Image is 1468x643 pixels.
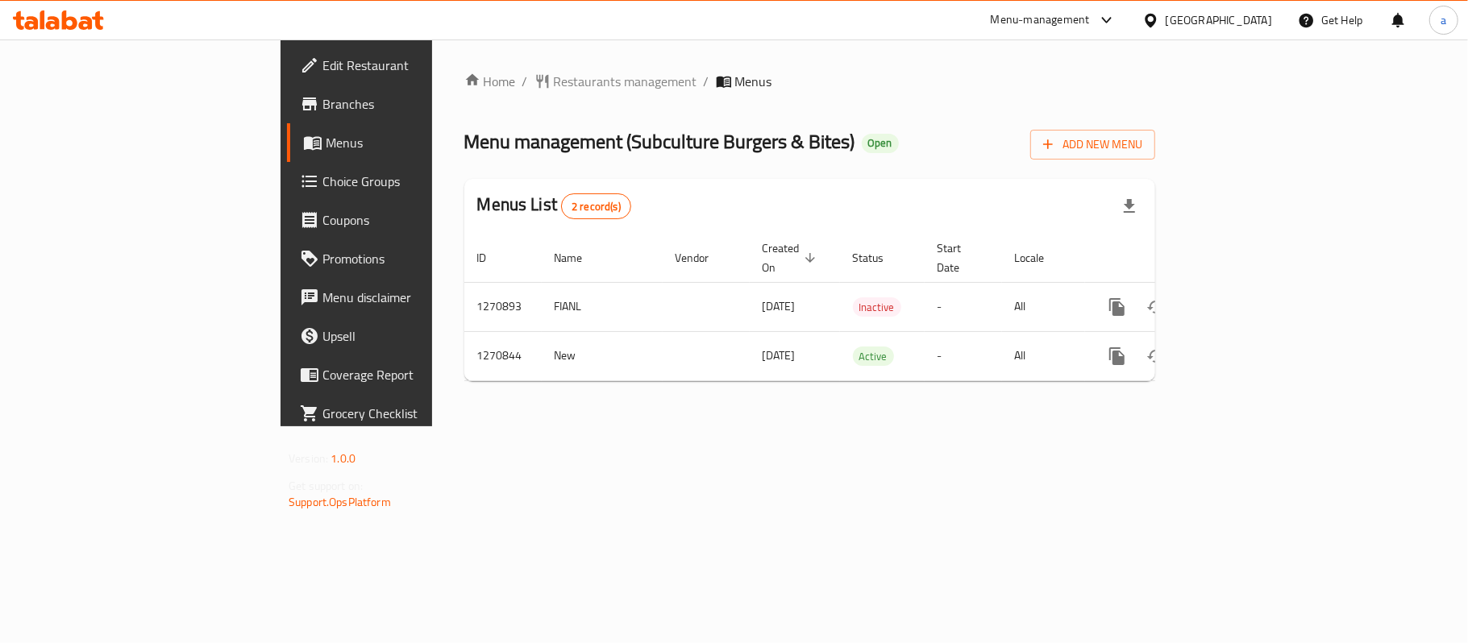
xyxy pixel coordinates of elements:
h2: Menus List [477,193,631,219]
td: All [1002,282,1085,331]
span: a [1441,11,1446,29]
span: Coupons [322,210,513,230]
span: Get support on: [289,475,363,496]
td: - [925,331,1002,380]
span: Coverage Report [322,365,513,384]
span: Inactive [853,298,901,317]
span: [DATE] [763,345,796,366]
span: Upsell [322,326,513,346]
th: Actions [1085,234,1266,283]
span: Active [853,347,894,366]
span: Status [853,248,905,268]
a: Restaurants management [534,72,697,91]
span: Name [555,248,604,268]
li: / [704,72,709,91]
a: Coupons [287,201,526,239]
span: Version: [289,448,328,469]
button: Change Status [1137,288,1175,326]
span: Vendor [676,248,730,268]
span: Open [862,136,899,150]
a: Branches [287,85,526,123]
button: more [1098,288,1137,326]
td: New [542,331,663,380]
button: more [1098,337,1137,375]
span: Menu disclaimer [322,288,513,307]
td: FIANL [542,282,663,331]
div: Menu-management [991,10,1090,30]
div: Inactive [853,297,901,317]
span: Created On [763,239,821,277]
span: Locale [1015,248,1066,268]
a: Choice Groups [287,162,526,201]
span: Grocery Checklist [322,404,513,423]
span: 1.0.0 [331,448,356,469]
span: Start Date [938,239,983,277]
button: Add New Menu [1030,130,1155,160]
button: Change Status [1137,337,1175,375]
div: Open [862,134,899,153]
a: Coverage Report [287,355,526,394]
a: Menus [287,123,526,162]
td: - [925,282,1002,331]
span: Restaurants management [554,72,697,91]
a: Promotions [287,239,526,278]
table: enhanced table [464,234,1266,381]
div: Export file [1110,187,1149,226]
a: Upsell [287,317,526,355]
a: Support.OpsPlatform [289,492,391,512]
span: [DATE] [763,296,796,317]
span: Menu management ( ⁠Subculture Burgers & Bites ) [464,123,855,160]
a: Grocery Checklist [287,394,526,433]
td: All [1002,331,1085,380]
span: 2 record(s) [562,199,630,214]
div: Total records count [561,193,631,219]
div: [GEOGRAPHIC_DATA] [1166,11,1272,29]
span: Branches [322,94,513,114]
span: Promotions [322,249,513,268]
nav: breadcrumb [464,72,1155,91]
span: Menus [326,133,513,152]
span: Menus [735,72,772,91]
span: Choice Groups [322,172,513,191]
a: Menu disclaimer [287,278,526,317]
span: ID [477,248,508,268]
a: Edit Restaurant [287,46,526,85]
span: Add New Menu [1043,135,1142,155]
span: Edit Restaurant [322,56,513,75]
